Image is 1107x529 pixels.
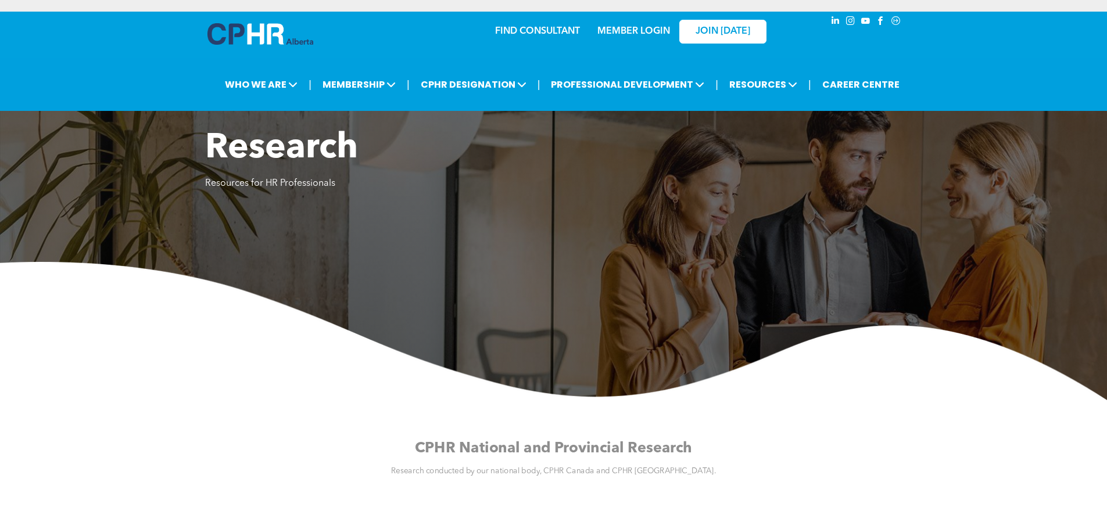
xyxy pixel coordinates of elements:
[205,179,335,188] span: Resources for HR Professionals
[538,73,540,96] li: |
[547,74,708,95] span: PROFESSIONAL DEVELOPMENT
[696,26,750,37] span: JOIN [DATE]
[495,27,580,36] a: FIND CONSULTANT
[819,74,903,95] a: CAREER CENTRE
[205,131,358,166] span: Research
[890,15,902,30] a: Social network
[407,73,410,96] li: |
[859,15,872,30] a: youtube
[829,15,842,30] a: linkedin
[808,73,811,96] li: |
[417,74,530,95] span: CPHR DESIGNATION
[875,15,887,30] a: facebook
[309,73,311,96] li: |
[221,74,301,95] span: WHO WE ARE
[207,23,313,45] img: A blue and white logo for cp alberta
[597,27,670,36] a: MEMBER LOGIN
[319,74,399,95] span: MEMBERSHIP
[726,74,801,95] span: RESOURCES
[844,15,857,30] a: instagram
[415,441,693,456] span: CPHR National and Provincial Research
[391,468,716,476] span: Research conducted by our national body, CPHR Canada and CPHR [GEOGRAPHIC_DATA].
[679,20,766,44] a: JOIN [DATE]
[715,73,718,96] li: |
